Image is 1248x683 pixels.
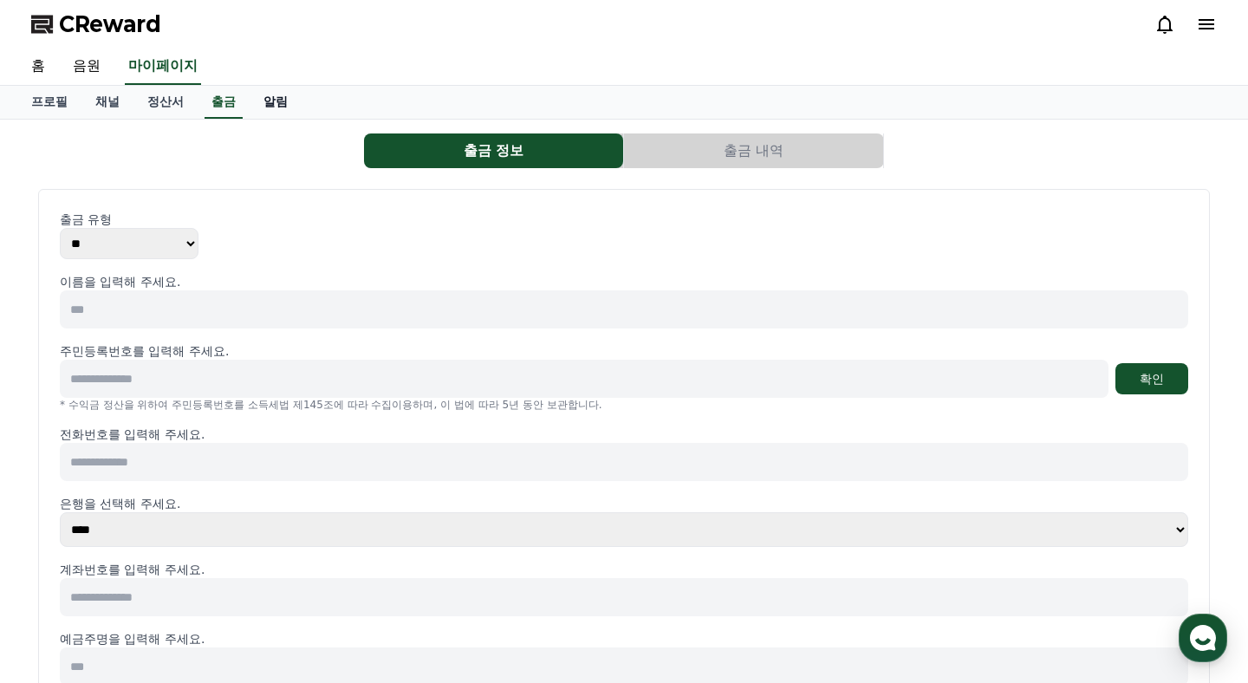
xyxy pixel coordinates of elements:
a: 홈 [17,49,59,85]
a: 출금 정보 [364,133,624,168]
p: 주민등록번호를 입력해 주세요. [60,342,229,360]
a: 출금 [205,86,243,119]
p: 은행을 선택해 주세요. [60,495,1188,512]
a: 알림 [250,86,302,119]
a: 채널 [81,86,133,119]
a: 정산서 [133,86,198,119]
a: 설정 [224,539,333,582]
button: 출금 정보 [364,133,623,168]
a: 음원 [59,49,114,85]
p: * 수익금 정산을 위하여 주민등록번호를 소득세법 제145조에 따라 수집이용하며, 이 법에 따라 5년 동안 보관합니다. [60,398,1188,412]
span: 홈 [55,565,65,579]
a: CReward [31,10,161,38]
span: CReward [59,10,161,38]
p: 계좌번호를 입력해 주세요. [60,561,1188,578]
p: 출금 유형 [60,211,1188,228]
button: 확인 [1115,363,1188,394]
a: 대화 [114,539,224,582]
p: 이름을 입력해 주세요. [60,273,1188,290]
p: 예금주명을 입력해 주세요. [60,630,1188,647]
a: 출금 내역 [624,133,884,168]
a: 마이페이지 [125,49,201,85]
a: 프로필 [17,86,81,119]
span: 대화 [159,566,179,580]
a: 홈 [5,539,114,582]
p: 전화번호를 입력해 주세요. [60,426,1188,443]
span: 설정 [268,565,289,579]
button: 출금 내역 [624,133,883,168]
